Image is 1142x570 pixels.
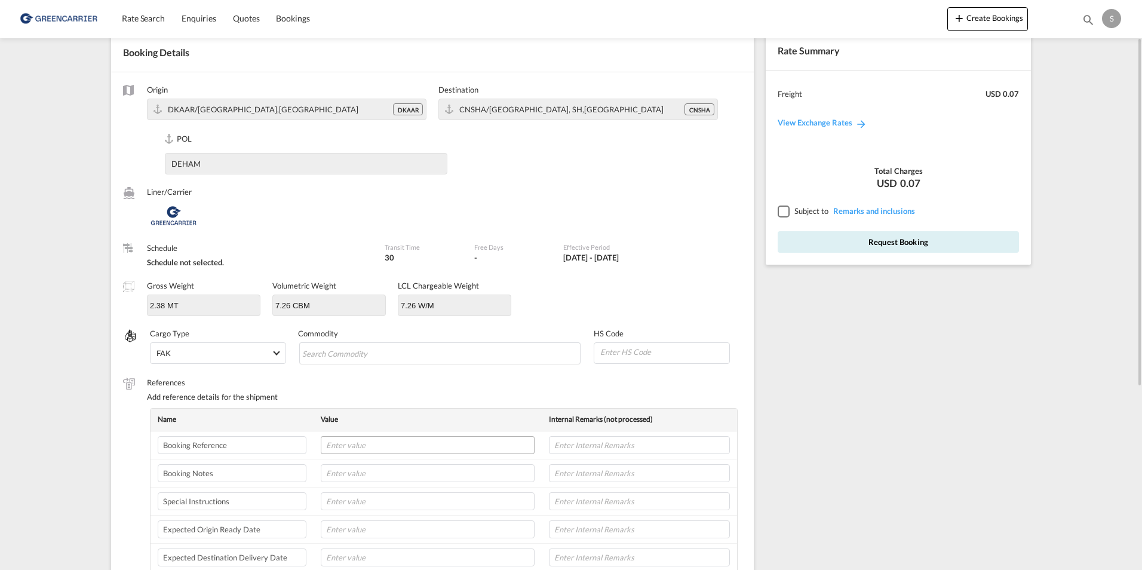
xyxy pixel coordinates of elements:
[147,201,373,231] div: Greencarrier Consolidators
[549,520,730,538] input: Enter Internal Remarks
[778,231,1019,253] button: Request Booking
[563,243,670,252] label: Effective Period
[299,342,581,364] md-chips-wrap: Chips container with autocompletion. Enter the text area, type text to search, and then use the u...
[474,243,551,252] label: Free Days
[18,5,99,32] img: b0b18ec08afe11efb1d4932555f5f09d.png
[986,88,1019,99] div: USD 0.07
[778,176,1019,191] div: USD
[150,328,286,339] label: Cargo Type
[150,342,286,364] md-select: Select Cargo type: FAK
[147,84,426,95] label: Origin
[321,520,535,538] input: Enter value
[147,186,373,197] label: Liner/Carrier
[1082,13,1095,26] md-icon: icon-magnify
[900,176,920,191] span: 0.07
[393,103,423,115] div: DKAAR
[122,13,165,23] span: Rate Search
[947,7,1028,31] button: icon-plus 400-fgCreate Bookings
[830,206,915,216] span: REMARKSINCLUSIONS
[156,348,171,358] div: FAK
[123,47,189,58] span: Booking Details
[158,436,306,454] input: Enter label
[459,105,664,114] span: CNSHA/Shanghai, SH,Asia Pacific
[778,166,1019,176] div: Total Charges
[385,252,462,263] div: 30
[158,520,306,538] input: Enter label
[321,464,535,482] input: Enter value
[778,88,802,99] div: Freight
[147,243,373,253] label: Schedule
[168,105,358,114] span: DKAAR/Aarhus,Europe
[542,409,737,431] th: Internal Remarks (not processed)
[272,281,336,290] label: Volumetric Weight
[158,492,306,510] input: Enter label
[302,344,412,363] input: Search Commodity
[549,548,730,566] input: Enter Internal Remarks
[855,118,867,130] md-icon: icon-arrow-right
[766,106,879,139] a: View Exchange Rates
[474,252,477,263] div: -
[438,84,718,95] label: Destination
[165,133,447,146] label: POL
[298,328,582,339] label: Commodity
[1082,13,1095,31] div: icon-magnify
[182,13,216,23] span: Enquiries
[549,464,730,482] input: Enter Internal Remarks
[1102,9,1121,28] div: S
[599,343,729,361] input: Enter HS Code
[563,252,619,263] div: 01 Aug 2025 - 31 Aug 2025
[276,13,309,23] span: Bookings
[147,377,742,388] label: References
[794,206,828,216] span: Subject to
[158,548,306,566] input: Enter label
[123,187,135,199] md-icon: /assets/icons/custom/liner-aaa8ad.svg
[314,409,542,431] th: Value
[684,103,714,115] div: CNSHA
[594,328,730,339] label: HS Code
[233,13,259,23] span: Quotes
[321,548,535,566] input: Enter value
[766,32,1031,69] div: Rate Summary
[147,257,373,268] div: Schedule not selected.
[549,436,730,454] input: Enter Internal Remarks
[952,11,966,25] md-icon: icon-plus 400-fg
[385,243,462,252] label: Transit Time
[398,281,479,290] label: LCL Chargeable Weight
[151,409,314,431] th: Name
[147,201,200,231] img: Greencarrier Consolidators
[147,391,742,402] div: Add reference details for the shipment
[165,158,201,169] div: DEHAM
[147,281,194,290] label: Gross Weight
[549,492,730,510] input: Enter Internal Remarks
[321,436,535,454] input: Enter value
[321,492,535,510] input: Enter value
[158,464,306,482] input: Enter label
